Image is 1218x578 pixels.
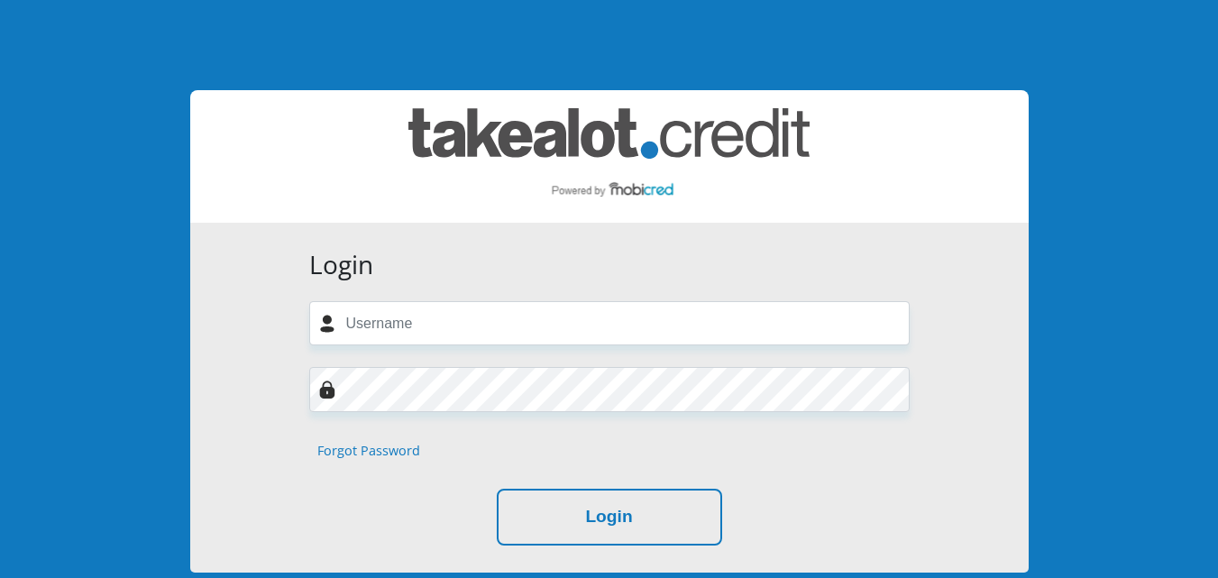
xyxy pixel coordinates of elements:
[318,315,336,333] img: user-icon image
[497,489,722,546] button: Login
[309,250,910,280] h3: Login
[408,108,810,205] img: takealot_credit logo
[318,381,336,399] img: Image
[317,441,420,461] a: Forgot Password
[309,301,910,345] input: Username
